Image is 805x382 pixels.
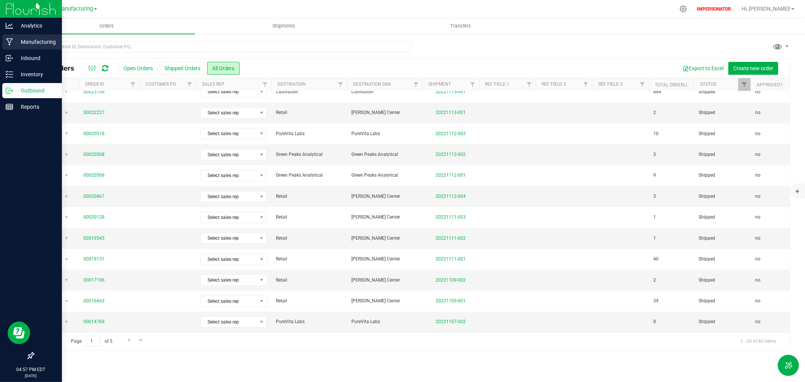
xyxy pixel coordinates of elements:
[351,297,418,305] span: [PERSON_NAME] Center
[277,82,306,87] a: Destination
[183,78,196,91] a: Filter
[276,151,342,158] span: Green Peaks Analytical
[351,172,418,179] span: Green Peaks Analytical
[410,78,422,91] a: Filter
[83,297,105,305] a: 00016663
[436,110,466,115] a: 20221113-001
[276,277,342,284] span: Retail
[699,130,746,137] span: Shipped
[436,214,466,220] a: 20221111-003
[83,109,105,116] a: 00022227
[62,317,71,327] span: select
[262,23,305,29] span: Shipments
[201,275,257,285] span: Select sales rep
[755,172,760,179] span: no
[62,296,71,307] span: select
[136,336,147,346] a: Go to the last page
[201,170,257,181] span: Select sales rep
[201,149,257,160] span: Select sales rep
[259,78,271,91] a: Filter
[124,336,135,346] a: Go to the next page
[653,193,656,200] span: 3
[636,78,649,91] a: Filter
[8,322,30,344] iframe: Resource center
[436,236,466,241] a: 20221111-002
[276,256,342,263] span: Retail
[6,87,13,94] inline-svg: Outbound
[755,318,760,325] span: no
[653,235,656,242] span: 1
[13,37,58,46] p: Manufacturing
[755,277,760,284] span: no
[485,82,509,87] a: Ref Field 1
[699,318,746,325] span: Shipped
[694,6,734,12] p: IMPERSONATOR
[351,109,418,116] span: [PERSON_NAME] Center
[436,89,466,94] a: 20221115-001
[351,130,418,137] span: PureVita Labs
[83,256,105,263] a: 00019131
[276,172,342,179] span: Green Peaks Analytical
[755,130,760,137] span: no
[653,88,661,95] span: 464
[62,254,71,265] span: select
[353,82,391,87] a: Destination DBA
[83,172,105,179] a: 00020506
[778,355,799,376] button: Toggle Menu
[699,277,746,284] span: Shipped
[201,296,257,307] span: Select sales rep
[679,5,688,12] div: Manage settings
[734,336,782,347] span: 1 - 20 of 83 items
[276,130,342,137] span: PureVita Labs
[653,151,656,158] span: 3
[119,62,158,75] button: Open Orders
[436,298,466,303] a: 20221109-001
[436,319,466,324] a: 20221107-002
[755,256,760,263] span: no
[653,214,656,221] span: 1
[699,297,746,305] span: Shipped
[436,131,466,136] a: 20221112-003
[699,172,746,179] span: Shipped
[6,71,13,78] inline-svg: Inventory
[276,88,342,95] span: Cultivation
[351,151,418,158] span: Green Peaks Analytical
[436,277,466,283] a: 20221109-002
[699,109,746,116] span: Shipped
[202,82,225,87] a: Sales Rep
[62,149,71,160] span: select
[276,297,342,305] span: Retail
[201,191,257,202] span: Select sales rep
[13,70,58,79] p: Inventory
[755,214,760,221] span: no
[653,318,656,325] span: 8
[127,78,139,91] a: Filter
[678,62,728,75] button: Export to Excel
[201,128,257,139] span: Select sales rep
[351,318,418,325] span: PureVita Labs
[351,88,418,95] span: Cultivation
[699,256,746,263] span: Shipped
[699,151,746,158] span: Shipped
[6,38,13,46] inline-svg: Manufacturing
[351,214,418,221] span: [PERSON_NAME] Center
[62,86,71,97] span: select
[65,336,119,347] span: Page of 5
[653,256,659,263] span: 40
[755,235,760,242] span: no
[699,235,746,242] span: Shipped
[755,109,760,116] span: no
[160,62,205,75] button: Shipped Orders
[201,317,257,327] span: Select sales rep
[83,277,105,284] a: 00017196
[440,23,481,29] span: Transfers
[83,130,105,137] a: 00020518
[62,275,71,285] span: select
[3,373,58,379] p: [DATE]
[13,86,58,95] p: Outbound
[700,82,716,87] a: Status
[755,193,760,200] span: no
[201,212,257,223] span: Select sales rep
[436,152,466,157] a: 20221112-002
[728,62,778,75] button: Create new order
